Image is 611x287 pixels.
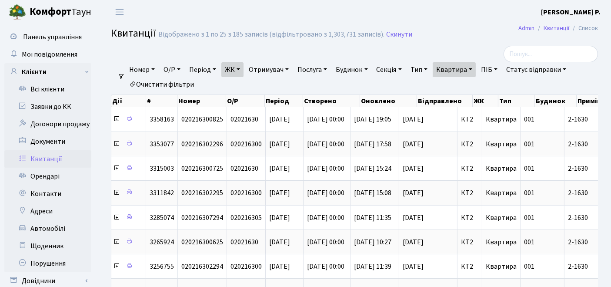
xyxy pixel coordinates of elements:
[461,239,478,246] span: КТ2
[186,62,220,77] a: Період
[230,139,262,149] span: 020216300
[4,150,91,168] a: Квитанції
[4,220,91,237] a: Автомобілі
[473,95,499,107] th: ЖК
[403,263,454,270] span: [DATE]
[269,213,290,223] span: [DATE]
[9,3,26,21] img: logo.png
[486,139,517,149] span: Квартира
[307,213,344,223] span: [DATE] 00:00
[407,62,431,77] a: Тип
[181,115,223,124] span: 020216300825
[524,115,534,124] span: 001
[307,188,344,198] span: [DATE] 00:00
[569,24,598,33] li: Список
[230,115,258,124] span: 02021630
[269,115,290,124] span: [DATE]
[150,237,174,247] span: 3265924
[486,164,517,173] span: Квартира
[4,203,91,220] a: Адреси
[307,115,344,124] span: [DATE] 00:00
[150,262,174,271] span: 3256755
[524,188,534,198] span: 001
[150,164,174,173] span: 3315003
[181,164,223,173] span: 020216300725
[30,5,71,19] b: Комфорт
[505,19,611,37] nav: breadcrumb
[386,30,412,39] a: Скинути
[461,214,478,221] span: КТ2
[4,28,91,46] a: Панель управління
[111,26,156,41] span: Квитанції
[181,262,223,271] span: 020216302294
[524,262,534,271] span: 001
[498,95,535,107] th: Тип
[524,164,534,173] span: 001
[354,188,391,198] span: [DATE] 15:08
[126,62,158,77] a: Номер
[294,62,331,77] a: Послуга
[4,185,91,203] a: Контакти
[4,81,91,98] a: Всі клієнти
[307,164,344,173] span: [DATE] 00:00
[486,188,517,198] span: Квартира
[4,98,91,115] a: Заявки до КК
[269,262,290,271] span: [DATE]
[4,133,91,150] a: Документи
[461,141,478,148] span: КТ2
[486,115,517,124] span: Квартира
[230,237,258,247] span: 02021630
[4,255,91,272] a: Порушення
[4,237,91,255] a: Щоденник
[541,7,601,17] a: [PERSON_NAME] Р.
[403,165,454,172] span: [DATE]
[354,237,391,247] span: [DATE] 10:27
[403,239,454,246] span: [DATE]
[160,62,184,77] a: О/Р
[269,139,290,149] span: [DATE]
[23,32,82,42] span: Панель управління
[181,139,223,149] span: 020216302296
[303,95,360,107] th: Створено
[146,95,177,107] th: #
[150,213,174,223] span: 3285074
[226,95,264,107] th: О/Р
[403,214,454,221] span: [DATE]
[477,62,501,77] a: ПІБ
[518,24,534,33] a: Admin
[269,237,290,247] span: [DATE]
[126,77,197,92] a: Очистити фільтри
[354,115,391,124] span: [DATE] 19:05
[109,5,130,19] button: Переключити навігацію
[354,213,391,223] span: [DATE] 11:35
[230,188,262,198] span: 020216300
[544,24,569,33] a: Квитанції
[30,5,91,20] span: Таун
[307,237,344,247] span: [DATE] 00:00
[177,95,226,107] th: Номер
[265,95,303,107] th: Період
[503,62,570,77] a: Статус відправки
[269,188,290,198] span: [DATE]
[150,139,174,149] span: 3353077
[354,164,391,173] span: [DATE] 15:24
[461,263,478,270] span: КТ2
[461,189,478,196] span: КТ2
[307,139,344,149] span: [DATE] 00:00
[4,46,91,63] a: Мої повідомлення
[504,46,598,62] input: Пошук...
[181,213,223,223] span: 020216307294
[373,62,405,77] a: Секція
[4,168,91,185] a: Орендарі
[403,189,454,196] span: [DATE]
[221,62,244,77] a: ЖК
[150,115,174,124] span: 3358163
[150,188,174,198] span: 3311842
[486,213,517,223] span: Квартира
[417,95,472,107] th: Відправлено
[461,165,478,172] span: КТ2
[181,237,223,247] span: 020216300625
[486,237,517,247] span: Квартира
[524,237,534,247] span: 001
[158,30,384,39] div: Відображено з 1 по 25 з 185 записів (відфільтровано з 1,303,731 записів).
